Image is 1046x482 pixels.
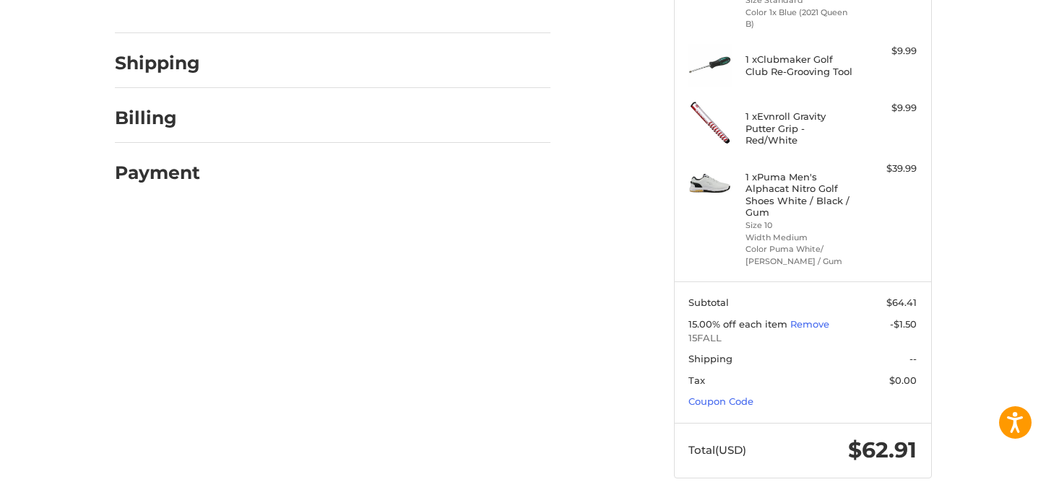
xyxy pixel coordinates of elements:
span: 15FALL [688,331,917,346]
a: Remove [790,318,829,330]
span: Shipping [688,353,732,364]
span: -$1.50 [890,318,917,330]
a: Coupon Code [688,395,753,407]
div: $9.99 [860,101,917,115]
li: Color Puma White/ [PERSON_NAME] / Gum [745,243,856,267]
h4: 1 x Clubmaker Golf Club Re-Grooving Tool [745,53,856,77]
li: Width Medium [745,232,856,244]
span: 15.00% off each item [688,318,790,330]
h2: Shipping [115,52,200,74]
span: Subtotal [688,297,729,308]
li: Color 1x Blue (2021 Queen B) [745,6,856,30]
span: -- [909,353,917,364]
h4: 1 x Puma Men's Alphacat Nitro Golf Shoes White / Black / Gum [745,171,856,218]
span: $0.00 [889,374,917,386]
div: $9.99 [860,44,917,58]
span: Total (USD) [688,443,746,457]
span: $62.91 [848,437,917,463]
span: $64.41 [886,297,917,308]
li: Size 10 [745,219,856,232]
h2: Billing [115,107,199,129]
span: Tax [688,374,705,386]
h2: Payment [115,162,200,184]
h4: 1 x Evnroll Gravity Putter Grip - Red/White [745,110,856,146]
div: $39.99 [860,162,917,176]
